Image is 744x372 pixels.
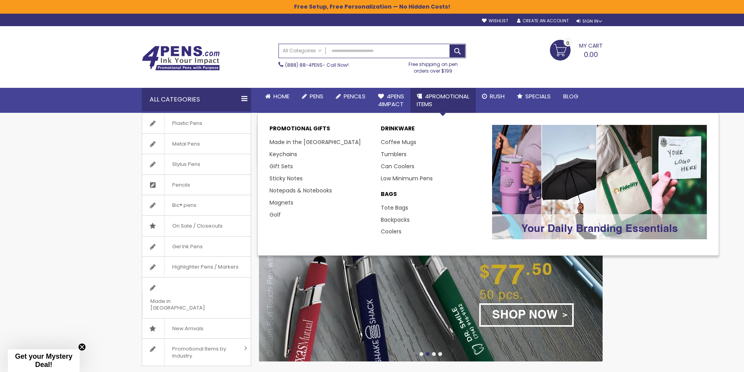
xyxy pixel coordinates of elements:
img: Promotional-Pens [492,125,707,239]
span: 0 [566,39,569,47]
span: On Sale / Closeouts [164,216,230,236]
a: Gift Sets [269,162,293,170]
a: 4PROMOTIONALITEMS [410,88,476,113]
span: - Call Now! [285,62,349,68]
a: Gel Ink Pens [142,237,251,257]
a: Sticky Notes [269,174,303,182]
span: Pens [310,92,323,100]
a: Made in the [GEOGRAPHIC_DATA] [269,138,361,146]
span: Metal Pens [164,134,208,154]
span: Bic® pens [164,195,204,215]
a: On Sale / Closeouts [142,216,251,236]
span: Pencils [164,175,198,195]
a: BAGS [381,190,484,202]
a: DRINKWARE [381,125,484,136]
a: Home [259,88,296,105]
a: Can Coolers [381,162,414,170]
span: Promotional Items by Industry [164,339,241,366]
a: Pencils [330,88,372,105]
a: Tumblers [381,150,407,158]
span: Stylus Pens [164,154,208,174]
span: Pencils [344,92,366,100]
div: Get your Mystery Deal!Close teaser [8,349,80,372]
a: Bic® pens [142,195,251,215]
a: (888) 88-4PENS [285,62,323,68]
div: All Categories [142,88,251,111]
a: Golf [269,211,281,219]
a: Coffee Mugs [381,138,416,146]
a: Magnets [269,199,293,206]
span: Rush [490,92,505,100]
span: New Arrivals [164,319,211,339]
a: New Arrivals [142,319,251,339]
a: Blog [557,88,585,105]
div: Sign In [576,18,602,24]
span: Blog [563,92,578,100]
p: Promotional Gifts [269,125,373,136]
a: Specials [511,88,557,105]
a: 4Pens4impact [372,88,410,113]
a: Plastic Pens [142,113,251,133]
div: Free shipping on pen orders over $199 [400,58,466,74]
img: /custom-soft-touch-pen-metal-barrel.html [259,179,603,361]
a: Pens [296,88,330,105]
a: Low Minimum Pens [381,174,433,182]
a: Stylus Pens [142,154,251,174]
span: Specials [525,92,551,100]
a: Pencils [142,175,251,195]
a: Rush [476,88,511,105]
span: Plastic Pens [164,113,210,133]
a: Tote Bags [381,204,408,212]
iframe: Google Customer Reviews [680,351,744,372]
a: Highlighter Pens / Markers [142,257,251,277]
a: Notepads & Notebooks [269,187,332,194]
button: Close teaser [78,343,86,351]
span: Highlighter Pens / Markers [164,257,246,277]
span: All Categories [283,48,322,54]
span: Home [273,92,289,100]
span: 0.00 [584,50,598,59]
a: Metal Pens [142,134,251,154]
a: Promotional Items by Industry [142,339,251,366]
span: 4PROMOTIONAL ITEMS [417,92,469,108]
img: 4Pens Custom Pens and Promotional Products [142,46,220,71]
a: Coolers [381,228,401,235]
span: 4Pens 4impact [378,92,404,108]
a: Wishlist [482,18,508,24]
a: All Categories [279,44,326,57]
a: Made in [GEOGRAPHIC_DATA] [142,278,251,318]
a: Keychains [269,150,297,158]
a: Create an Account [517,18,569,24]
span: Get your Mystery Deal! [15,352,72,368]
span: Made in [GEOGRAPHIC_DATA] [142,291,231,318]
span: Gel Ink Pens [164,237,211,257]
a: Backpacks [381,216,410,224]
a: 0.00 0 [550,40,603,59]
